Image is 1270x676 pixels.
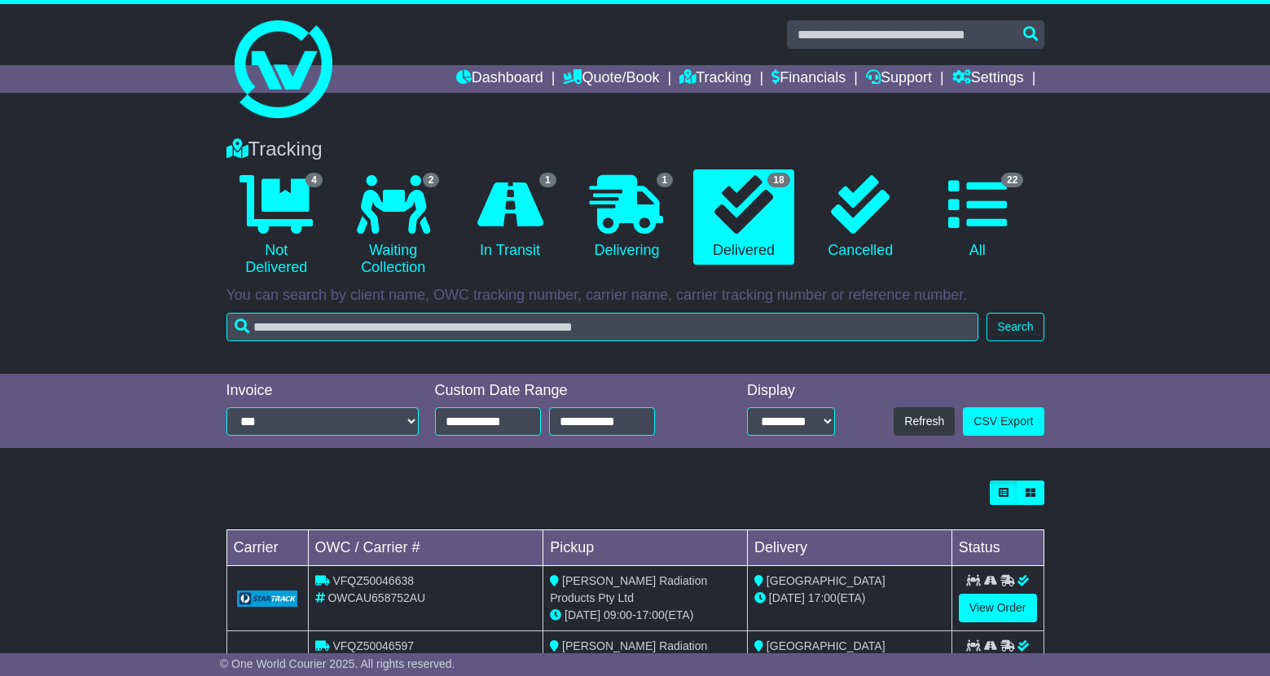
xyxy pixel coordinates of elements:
[679,65,751,93] a: Tracking
[456,65,543,93] a: Dashboard
[767,574,885,587] span: [GEOGRAPHIC_DATA]
[767,639,885,652] span: [GEOGRAPHIC_DATA]
[952,65,1024,93] a: Settings
[767,173,789,187] span: 18
[332,574,414,587] span: VFQZ50046638
[308,530,543,566] td: OWC / Carrier #
[220,657,455,670] span: © One World Courier 2025. All rights reserved.
[459,169,560,266] a: 1 In Transit
[327,591,425,604] span: OWCAU658752AU
[747,530,951,566] td: Delivery
[769,591,805,604] span: [DATE]
[657,173,674,187] span: 1
[987,313,1044,341] button: Search
[226,287,1044,305] p: You can search by client name, OWC tracking number, carrier name, carrier tracking number or refe...
[693,169,793,266] a: 18 Delivered
[604,608,632,621] span: 09:00
[550,607,740,624] div: - (ETA)
[866,65,932,93] a: Support
[423,173,440,187] span: 2
[1001,173,1023,187] span: 22
[927,169,1027,266] a: 22 All
[747,382,835,400] div: Display
[959,594,1037,622] a: View Order
[963,407,1044,436] a: CSV Export
[754,590,945,607] div: (ETA)
[305,173,323,187] span: 4
[543,530,748,566] td: Pickup
[577,169,677,266] a: 1 Delivering
[951,530,1044,566] td: Status
[771,65,846,93] a: Financials
[226,169,327,283] a: 4 Not Delivered
[237,590,298,607] img: GetCarrierServiceLogo
[343,169,443,283] a: 2 Waiting Collection
[226,530,308,566] td: Carrier
[435,382,697,400] div: Custom Date Range
[218,138,1052,161] div: Tracking
[808,591,837,604] span: 17:00
[550,574,707,604] span: [PERSON_NAME] Radiation Products Pty Ltd
[539,173,556,187] span: 1
[550,639,707,669] span: [PERSON_NAME] Radiation Products Pty Ltd
[811,169,911,266] a: Cancelled
[226,382,419,400] div: Invoice
[565,608,600,621] span: [DATE]
[332,639,414,652] span: VFQZ50046597
[563,65,659,93] a: Quote/Book
[636,608,665,621] span: 17:00
[894,407,955,436] button: Refresh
